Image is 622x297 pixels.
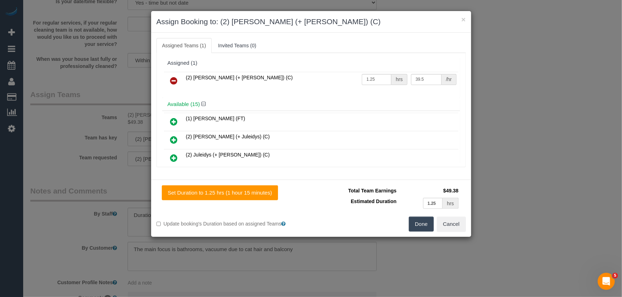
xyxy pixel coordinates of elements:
a: Assigned Teams (1) [156,38,212,53]
button: Cancel [437,217,466,232]
input: Update booking's Duration based on assigned Teams [156,222,161,226]
label: Update booking's Duration based on assigned Teams [156,220,306,227]
h4: Available (15) [168,101,455,107]
td: Total Team Earnings [317,185,399,196]
a: Invited Teams (0) [212,38,262,53]
button: Set Duration to 1.25 hrs (1 hour 15 minutes) [162,185,278,200]
td: $49.38 [399,185,461,196]
span: (2) [PERSON_NAME] (+ [PERSON_NAME]) (C) [186,75,293,80]
span: Estimated Duration [351,198,396,204]
span: (2) Juleidys (+ [PERSON_NAME]) (C) [186,152,270,158]
h3: Assign Booking to: (2) [PERSON_NAME] (+ [PERSON_NAME]) (C) [156,16,466,27]
span: (1) [PERSON_NAME] (FT) [186,116,245,121]
div: hrs [443,198,458,209]
button: × [461,16,466,23]
div: hrs [391,74,407,85]
div: Assigned (1) [168,60,455,66]
button: Done [409,217,434,232]
span: 5 [612,273,618,279]
div: /hr [442,74,456,85]
span: (2) [PERSON_NAME] (+ Juleidys) (C) [186,134,270,139]
iframe: Intercom live chat [598,273,615,290]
